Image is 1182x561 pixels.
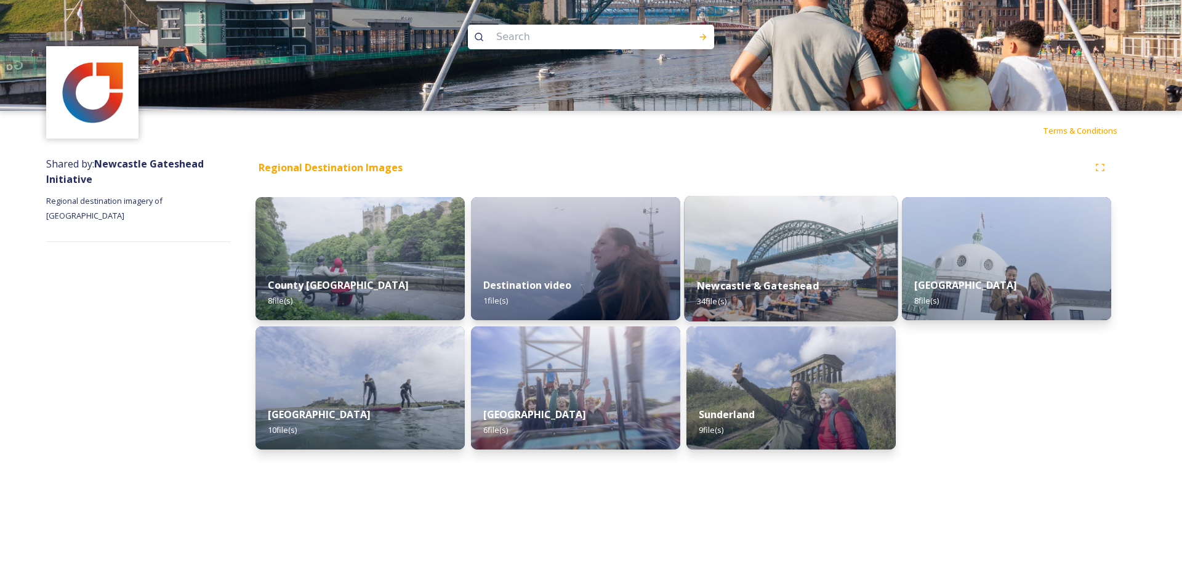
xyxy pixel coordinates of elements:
[914,278,1017,292] strong: [GEOGRAPHIC_DATA]
[471,326,680,450] img: e18e4224-a6a2-483d-abec-deaa72528c7a.jpg
[685,196,898,321] img: 8a14ef11-9e2a-4679-8877-94d9730b584c.jpg
[699,424,723,435] span: 9 file(s)
[902,197,1111,320] img: 4e22b9b8-361e-4db9-808b-1899d8ca9b30.jpg
[46,195,164,221] span: Regional destination imagery of [GEOGRAPHIC_DATA]
[268,295,292,306] span: 8 file(s)
[46,157,204,186] span: Shared by:
[48,48,137,137] img: 713a3bf3-d4e9-485e-a0d0-f4fd3e88a8ea.jpg
[46,157,204,186] strong: Newcastle Gateshead Initiative
[259,161,403,174] strong: Regional Destination Images
[697,279,819,293] strong: Newcastle & Gateshead
[268,424,297,435] span: 10 file(s)
[255,197,465,320] img: d8d5ffe0-aa30-41af-bd63-47621c4a8ec3.jpg
[914,295,939,306] span: 8 file(s)
[1043,123,1136,138] a: Terms & Conditions
[483,408,586,421] strong: [GEOGRAPHIC_DATA]
[483,295,508,306] span: 1 file(s)
[1043,125,1117,136] span: Terms & Conditions
[483,278,571,292] strong: Destination video
[268,408,371,421] strong: [GEOGRAPHIC_DATA]
[268,278,409,292] strong: County [GEOGRAPHIC_DATA]
[471,197,680,320] img: 3227c317-50d5-4cba-8cdb-a269709aaf42.jpg
[483,424,508,435] span: 6 file(s)
[697,296,726,307] span: 34 file(s)
[255,326,465,450] img: 31ee139a-a198-4a65-aff9-cd11b731647f.jpg
[490,23,659,50] input: Search
[699,408,755,421] strong: Sunderland
[686,326,896,450] img: cae0199f-e5ba-46ab-a02b-46e44e5a981d.jpg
